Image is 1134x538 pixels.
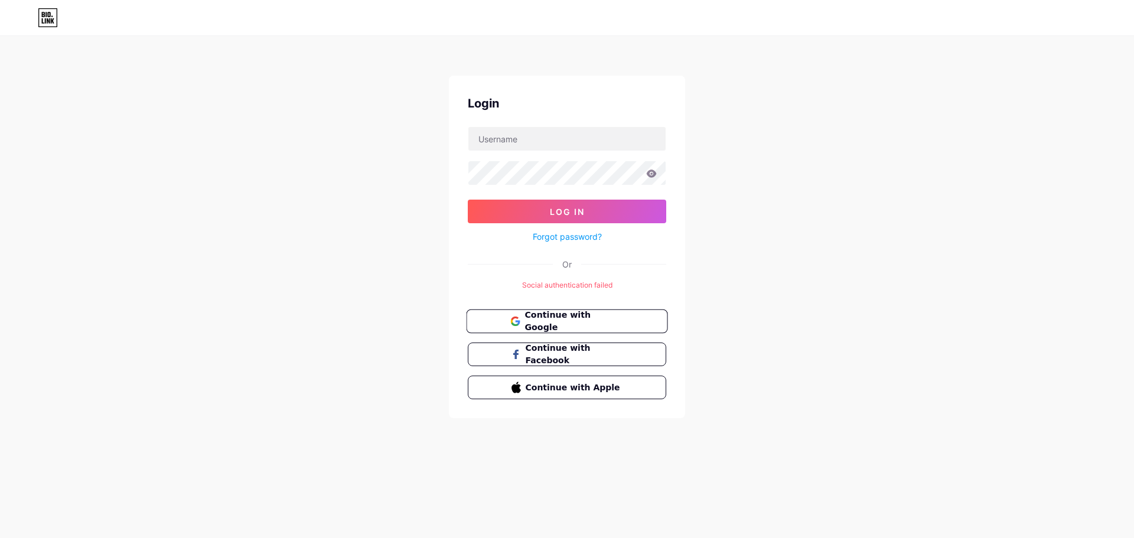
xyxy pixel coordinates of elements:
span: Continue with Facebook [526,342,623,367]
a: Continue with Google [468,309,666,333]
button: Continue with Facebook [468,343,666,366]
div: Social authentication failed [468,280,666,291]
div: Or [562,258,572,270]
span: Continue with Google [524,309,623,334]
button: Log In [468,200,666,223]
input: Username [468,127,666,151]
div: Login [468,94,666,112]
span: Continue with Apple [526,382,623,394]
button: Continue with Apple [468,376,666,399]
span: Log In [550,207,585,217]
a: Forgot password? [533,230,602,243]
button: Continue with Google [466,309,667,334]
